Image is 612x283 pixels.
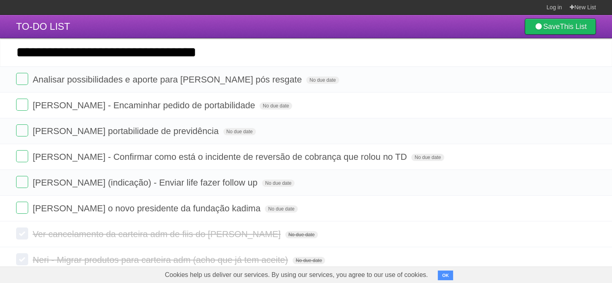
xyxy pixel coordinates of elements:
a: SaveThis List [525,19,596,35]
span: No due date [223,128,256,135]
label: Done [16,202,28,214]
span: No due date [260,102,292,109]
span: [PERSON_NAME] - Confirmar como está o incidente de reversão de cobrança que rolou no TD [33,152,409,162]
span: Neri - Migrar produtos para carteira adm (acho que já tem aceite) [33,255,290,265]
span: No due date [306,76,339,84]
span: No due date [265,205,297,213]
span: TO-DO LIST [16,21,70,32]
span: No due date [285,231,318,238]
label: Done [16,73,28,85]
span: [PERSON_NAME] portabilidade de previdência [33,126,220,136]
label: Done [16,99,28,111]
label: Done [16,227,28,240]
span: No due date [411,154,444,161]
span: Analisar possibilidades e aporte para [PERSON_NAME] pós resgate [33,74,304,85]
span: [PERSON_NAME] o novo presidente da fundação kadima [33,203,262,213]
b: This List [560,23,587,31]
label: Done [16,253,28,265]
span: No due date [262,180,295,187]
span: [PERSON_NAME] - Encaminhar pedido de portabilidade [33,100,257,110]
span: No due date [293,257,325,264]
button: OK [438,271,453,280]
span: [PERSON_NAME] (indicação) - Enviar life fazer follow up [33,178,260,188]
label: Done [16,176,28,188]
span: Ver cancelamento da carteira adm de fiis do [PERSON_NAME] [33,229,282,239]
label: Done [16,150,28,162]
span: Cookies help us deliver our services. By using our services, you agree to our use of cookies. [157,267,436,283]
label: Done [16,124,28,136]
